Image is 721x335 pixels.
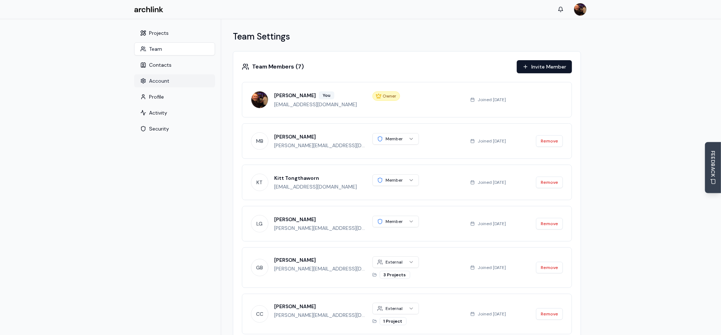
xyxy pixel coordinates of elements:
p: [PERSON_NAME][EMAIL_ADDRESS][DOMAIN_NAME] [274,224,367,232]
p: [EMAIL_ADDRESS][DOMAIN_NAME] [274,101,367,108]
p: [PERSON_NAME][EMAIL_ADDRESS][DOMAIN_NAME] [274,265,367,272]
button: Account [134,74,215,87]
span: Joined [DATE] [478,179,506,185]
button: Projects [134,26,215,40]
a: Projects [134,30,215,38]
h3: [PERSON_NAME] [274,216,316,223]
button: Profile [134,90,215,103]
div: 1 Project [380,317,407,325]
h3: [PERSON_NAME] [274,303,316,310]
span: Joined [DATE] [478,265,506,270]
h1: Team Settings [233,31,581,42]
a: Contacts [134,62,215,70]
a: Team [134,46,215,54]
button: Send Feedback [705,142,721,193]
span: Joined [DATE] [478,221,506,227]
button: Remove [536,177,563,188]
button: Remove [536,135,563,147]
span: Joined [DATE] [478,311,506,317]
p: [PERSON_NAME][EMAIL_ADDRESS][DOMAIN_NAME] [274,311,367,319]
span: CC [251,306,268,322]
span: KT [251,174,268,191]
span: MB [251,133,268,149]
button: Invite Member [517,60,572,73]
button: Remove [536,218,563,229]
button: Remove [536,262,563,273]
a: Profile [134,94,215,102]
span: Joined [DATE] [478,97,506,103]
a: Activity [134,110,215,117]
h3: [PERSON_NAME] [274,256,316,264]
button: Activity [134,106,215,119]
p: [EMAIL_ADDRESS][DOMAIN_NAME] [274,183,367,190]
img: MARC JONES [574,3,586,16]
h3: [PERSON_NAME] [274,92,316,99]
div: You [319,91,334,99]
p: [PERSON_NAME][EMAIL_ADDRESS][DOMAIN_NAME] [274,142,367,149]
button: Contacts [134,58,215,71]
span: GB [251,259,268,276]
a: Account [134,78,215,86]
button: Remove [536,308,563,320]
span: Joined [DATE] [478,138,506,144]
h3: [PERSON_NAME] [274,133,316,140]
button: Team [134,42,215,55]
span: LG [251,215,268,232]
span: FEEDBACK [709,151,717,177]
button: Security [134,122,215,135]
img: Archlink [134,7,163,13]
span: owner [383,93,397,99]
h3: Kitt Tongthaworn [274,174,319,182]
a: Security [134,126,215,133]
h3: Team Members ( 7 ) [242,63,304,70]
img: MARC JONES [251,91,268,108]
div: 3 Projects [380,271,410,279]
